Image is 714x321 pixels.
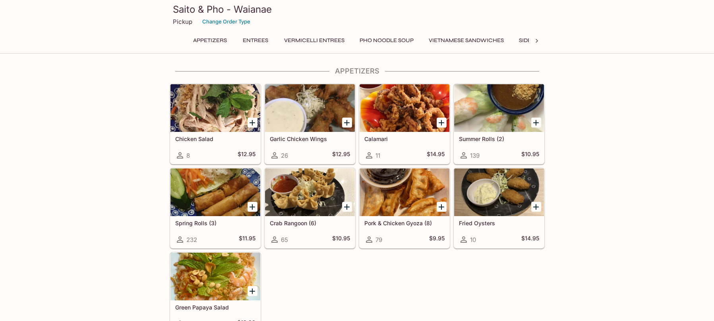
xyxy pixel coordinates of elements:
button: Add Summer Rolls (2) [531,118,541,128]
span: 8 [186,152,190,159]
a: Summer Rolls (2)139$10.95 [454,84,544,164]
button: Add Chicken Salad [248,118,257,128]
div: Calamari [360,84,449,132]
button: Change Order Type [199,15,254,28]
a: Fried Oysters10$14.95 [454,168,544,248]
button: Add Fried Oysters [531,202,541,212]
h5: $12.95 [238,151,255,160]
button: Side Order [515,35,557,46]
button: Add Garlic Chicken Wings [342,118,352,128]
button: Add Spring Rolls (3) [248,202,257,212]
button: Add Calamari [437,118,447,128]
a: Chicken Salad8$12.95 [170,84,261,164]
button: Pho Noodle Soup [355,35,418,46]
h5: $12.95 [332,151,350,160]
a: Crab Rangoon (6)65$10.95 [265,168,355,248]
h5: $11.95 [239,235,255,244]
a: Pork & Chicken Gyoza (8)79$9.95 [359,168,450,248]
span: 11 [375,152,380,159]
h5: Green Papaya Salad [175,304,255,311]
button: Vietnamese Sandwiches [424,35,508,46]
a: Spring Rolls (3)232$11.95 [170,168,261,248]
div: Spring Rolls (3) [170,168,260,216]
div: Pork & Chicken Gyoza (8) [360,168,449,216]
p: Pickup [173,18,192,25]
h5: Chicken Salad [175,135,255,142]
div: Chicken Salad [170,84,260,132]
div: Crab Rangoon (6) [265,168,355,216]
h3: Saito & Pho - Waianae [173,3,542,15]
button: Appetizers [189,35,231,46]
h5: $10.95 [332,235,350,244]
h5: Calamari [364,135,445,142]
span: 79 [375,236,382,244]
h5: $14.95 [521,235,539,244]
h5: Pork & Chicken Gyoza (8) [364,220,445,226]
span: 10 [470,236,476,244]
h4: Appetizers [170,67,545,75]
h5: Crab Rangoon (6) [270,220,350,226]
a: Garlic Chicken Wings26$12.95 [265,84,355,164]
button: Add Green Papaya Salad [248,286,257,296]
a: Calamari11$14.95 [359,84,450,164]
h5: $9.95 [429,235,445,244]
button: Add Pork & Chicken Gyoza (8) [437,202,447,212]
div: Garlic Chicken Wings [265,84,355,132]
div: Summer Rolls (2) [454,84,544,132]
button: Vermicelli Entrees [280,35,349,46]
h5: Summer Rolls (2) [459,135,539,142]
h5: $14.95 [427,151,445,160]
span: 232 [186,236,197,244]
h5: Garlic Chicken Wings [270,135,350,142]
h5: Spring Rolls (3) [175,220,255,226]
h5: $10.95 [521,151,539,160]
button: Add Crab Rangoon (6) [342,202,352,212]
div: Green Papaya Salad [170,253,260,300]
h5: Fried Oysters [459,220,539,226]
button: Entrees [238,35,273,46]
div: Fried Oysters [454,168,544,216]
span: 65 [281,236,288,244]
span: 139 [470,152,480,159]
span: 26 [281,152,288,159]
